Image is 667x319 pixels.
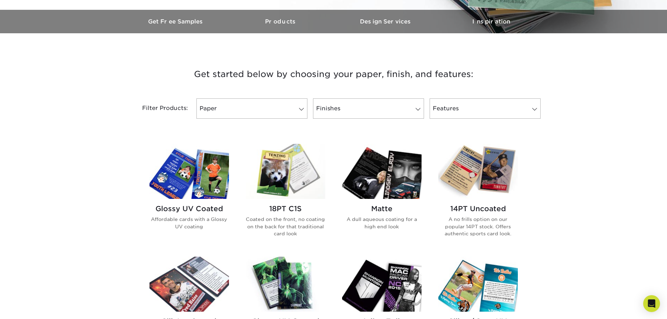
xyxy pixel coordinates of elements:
a: Get Free Samples [124,10,229,33]
img: Silk w/ Spot UV Trading Cards [438,257,518,312]
h3: Inspiration [439,18,544,25]
h3: Products [229,18,334,25]
h3: Get started below by choosing your paper, finish, and features: [129,58,539,90]
img: Matte Trading Cards [342,144,422,199]
a: Inspiration [439,10,544,33]
a: Products [229,10,334,33]
h3: Design Services [334,18,439,25]
img: Silk Laminated Trading Cards [150,257,229,312]
p: Coated on the front, no coating on the back for that traditional card look [246,216,325,237]
h3: Get Free Samples [124,18,229,25]
div: Open Intercom Messenger [643,295,660,312]
a: Paper [196,98,307,119]
a: Glossy UV Coated Trading Cards Glossy UV Coated Affordable cards with a Glossy UV coating [150,144,229,248]
p: Affordable cards with a Glossy UV coating [150,216,229,230]
a: 14PT Uncoated Trading Cards 14PT Uncoated A no frills option on our popular 14PT stock. Offers au... [438,144,518,248]
img: Inline Foil Trading Cards [342,257,422,312]
img: Glossy UV Coated Trading Cards [150,144,229,199]
h2: 14PT Uncoated [438,204,518,213]
a: Finishes [313,98,424,119]
a: Features [430,98,541,119]
h2: 18PT C1S [246,204,325,213]
h2: Matte [342,204,422,213]
img: 14PT Uncoated Trading Cards [438,144,518,199]
a: 18PT C1S Trading Cards 18PT C1S Coated on the front, no coating on the back for that traditional ... [246,144,325,248]
img: 18PT C1S Trading Cards [246,144,325,199]
a: Matte Trading Cards Matte A dull aqueous coating for a high end look [342,144,422,248]
p: A no frills option on our popular 14PT stock. Offers authentic sports card look. [438,216,518,237]
img: Glossy UV Coated w/ Inline Foil Trading Cards [246,257,325,312]
h2: Glossy UV Coated [150,204,229,213]
p: A dull aqueous coating for a high end look [342,216,422,230]
div: Filter Products: [124,98,194,119]
a: Design Services [334,10,439,33]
